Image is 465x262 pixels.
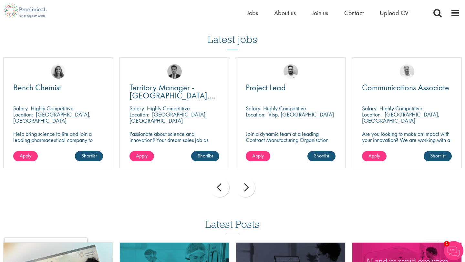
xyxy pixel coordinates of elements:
span: Salary [129,105,144,112]
span: Project Lead [246,82,286,93]
span: Salary [362,105,377,112]
a: Apply [246,151,270,161]
img: Emile De Beer [284,64,298,79]
p: Help bring science to life and join a leading pharmaceutical company to play a key role in delive... [13,131,103,161]
p: Highly Competitive [379,105,422,112]
a: Bench Chemist [13,84,103,92]
a: Apply [13,151,38,161]
span: Salary [13,105,28,112]
span: Salary [246,105,260,112]
a: Territory Manager - [GEOGRAPHIC_DATA], [GEOGRAPHIC_DATA] [129,84,219,100]
span: Location: [129,111,149,118]
span: Location: [13,111,33,118]
iframe: reCAPTCHA [5,238,87,257]
span: 1 [444,241,449,247]
p: Passionate about science and innovation? Your dream sales job as Territory Manager awaits! [129,131,219,149]
p: Highly Competitive [147,105,190,112]
span: Apply [20,152,31,159]
a: Upload CV [380,9,408,17]
a: Shortlist [307,151,336,161]
span: Territory Manager - [GEOGRAPHIC_DATA], [GEOGRAPHIC_DATA] [129,82,216,109]
span: Apply [252,152,264,159]
a: Apply [362,151,387,161]
h3: Latest Posts [205,219,260,234]
p: [GEOGRAPHIC_DATA], [GEOGRAPHIC_DATA] [129,111,207,124]
a: Shortlist [191,151,219,161]
p: Visp, [GEOGRAPHIC_DATA] [268,111,334,118]
span: Location: [246,111,265,118]
p: Are you looking to make an impact with your innovation? We are working with a well-established ph... [362,131,452,161]
a: Apply [129,151,154,161]
p: Highly Competitive [263,105,306,112]
a: Shortlist [75,151,103,161]
span: Bench Chemist [13,82,61,93]
span: Communications Associate [362,82,449,93]
a: Join us [312,9,328,17]
p: [GEOGRAPHIC_DATA], [GEOGRAPHIC_DATA] [13,111,91,124]
span: Location: [362,111,382,118]
span: Apply [136,152,148,159]
a: About us [274,9,296,17]
img: Jackie Cerchio [51,64,66,79]
a: Contact [344,9,364,17]
img: Joshua Bye [400,64,414,79]
div: next [236,178,255,197]
span: Apply [368,152,380,159]
a: Shortlist [424,151,452,161]
a: Project Lead [246,84,336,92]
img: Chatbot [444,241,463,260]
img: Carl Gbolade [167,64,182,79]
p: Highly Competitive [31,105,74,112]
a: Communications Associate [362,84,452,92]
p: Join a dynamic team at a leading Contract Manufacturing Organisation (CMO) and contribute to grou... [246,131,336,161]
h3: Latest jobs [208,18,257,49]
div: prev [210,178,229,197]
a: Jobs [247,9,258,17]
p: [GEOGRAPHIC_DATA], [GEOGRAPHIC_DATA] [362,111,439,124]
